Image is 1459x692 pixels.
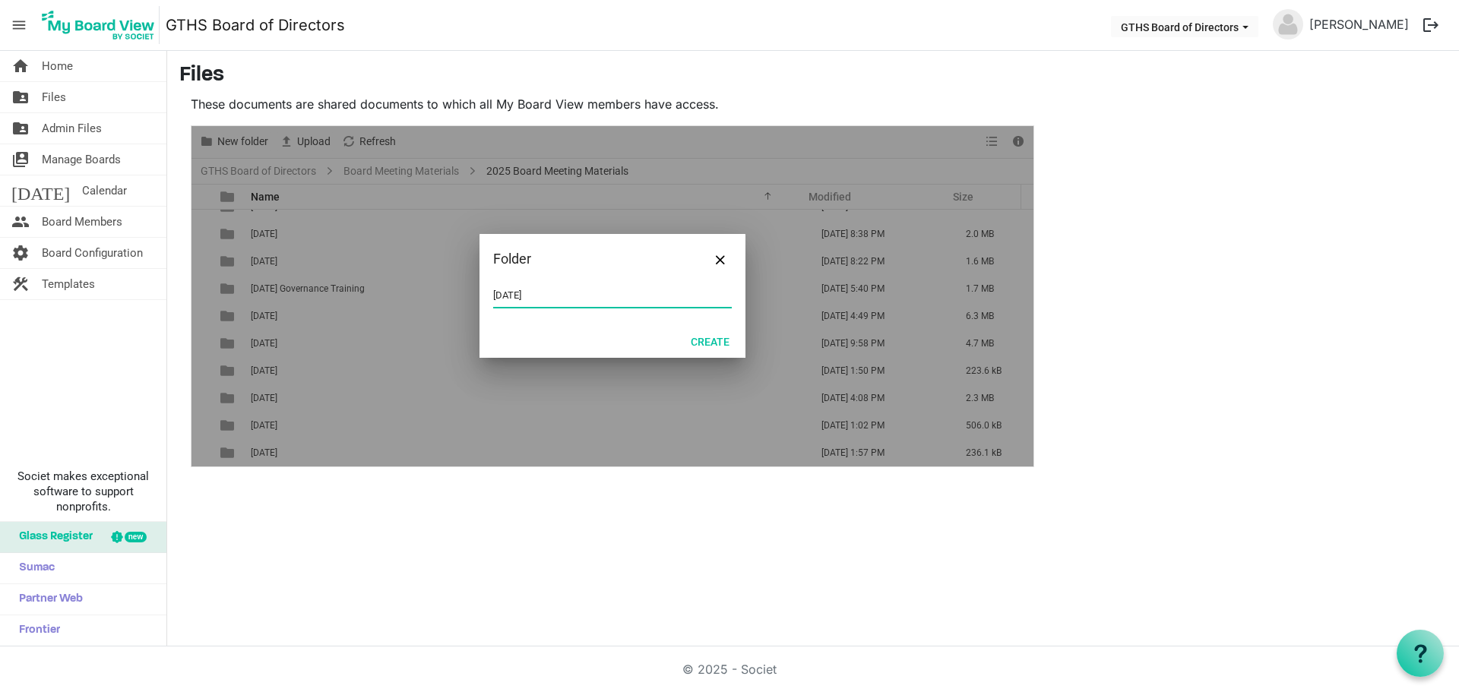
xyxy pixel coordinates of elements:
[1111,16,1258,37] button: GTHS Board of Directors dropdownbutton
[1303,9,1415,39] a: [PERSON_NAME]
[11,207,30,237] span: people
[37,6,166,44] a: My Board View Logo
[42,51,73,81] span: Home
[709,248,732,270] button: Close
[11,113,30,144] span: folder_shared
[42,238,143,268] span: Board Configuration
[493,248,684,270] div: Folder
[42,207,122,237] span: Board Members
[11,584,83,615] span: Partner Web
[7,469,160,514] span: Societ makes exceptional software to support nonprofits.
[42,269,95,299] span: Templates
[166,10,345,40] a: GTHS Board of Directors
[191,95,1034,113] p: These documents are shared documents to which all My Board View members have access.
[11,238,30,268] span: settings
[11,615,60,646] span: Frontier
[11,144,30,175] span: switch_account
[82,175,127,206] span: Calendar
[5,11,33,39] span: menu
[682,662,777,677] a: © 2025 - Societ
[1415,9,1447,41] button: logout
[11,269,30,299] span: construction
[11,175,70,206] span: [DATE]
[37,6,160,44] img: My Board View Logo
[493,284,732,307] input: Enter your folder name
[11,82,30,112] span: folder_shared
[11,51,30,81] span: home
[125,532,147,542] div: new
[11,553,55,583] span: Sumac
[11,522,93,552] span: Glass Register
[179,63,1447,89] h3: Files
[42,113,102,144] span: Admin Files
[42,82,66,112] span: Files
[1273,9,1303,39] img: no-profile-picture.svg
[681,330,739,352] button: Create
[42,144,121,175] span: Manage Boards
